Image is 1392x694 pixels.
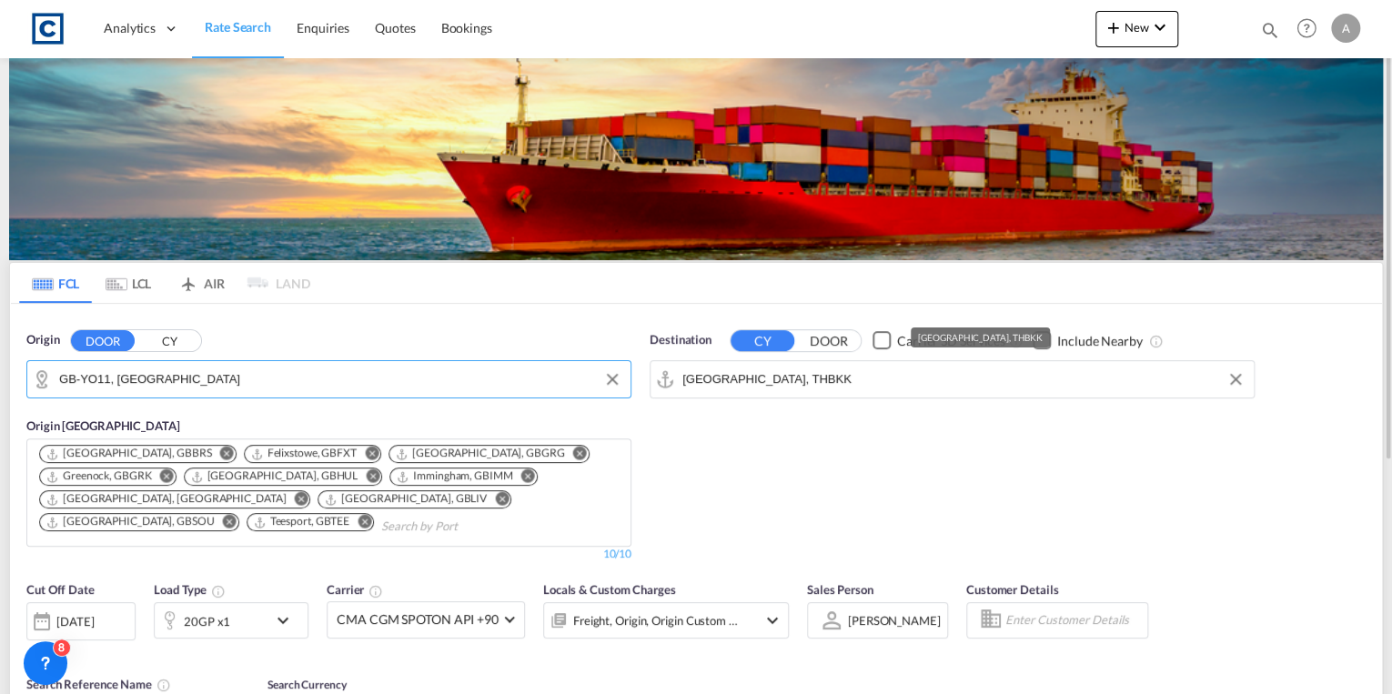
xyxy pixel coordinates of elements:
md-checkbox: Checkbox No Ink [873,331,1005,350]
md-icon: Your search will be saved by the below given name [156,678,171,692]
span: Search Reference Name [26,677,171,691]
div: Press delete to remove this chip. [324,491,490,507]
div: [GEOGRAPHIC_DATA], THBKK [918,327,1043,347]
div: Grangemouth, GBGRG [395,446,565,461]
div: Press delete to remove this chip. [45,468,156,484]
span: Search Currency [267,678,347,691]
span: Customer Details [966,582,1058,597]
button: Remove [208,446,236,464]
div: Felixstowe, GBFXT [250,446,357,461]
md-select: Sales Person: Anthony Lomax [846,607,943,633]
md-tab-item: FCL [19,263,92,303]
div: Bristol, GBBRS [45,446,212,461]
div: Help [1291,13,1331,45]
div: Press delete to remove this chip. [190,468,362,484]
md-checkbox: Checkbox No Ink [1033,331,1143,350]
div: Greenock, GBGRK [45,468,152,484]
img: LCL+%26+FCL+BACKGROUND.png [9,58,1383,260]
div: 10/10 [602,547,631,562]
div: Press delete to remove this chip. [45,514,218,529]
div: Hull, GBHUL [190,468,358,484]
md-icon: icon-chevron-down [762,609,783,631]
md-icon: The selected Trucker/Carrierwill be displayed in the rate results If the rates are from another f... [368,584,383,598]
md-icon: icon-chevron-down [272,609,303,631]
div: Teesport, GBTEE [253,514,350,529]
input: Enter Customer Details [1005,607,1142,634]
div: icon-magnify [1260,20,1280,47]
span: Carrier [327,582,383,597]
button: Remove [282,491,309,509]
input: Search by Door [59,366,621,393]
div: Press delete to remove this chip. [395,446,569,461]
div: Press delete to remove this chip. [45,491,289,507]
div: A [1331,14,1360,43]
div: [DATE] [26,602,136,640]
button: Remove [561,446,589,464]
md-input-container: GB-YO11, North Yorkshire [27,361,630,397]
button: Remove [148,468,176,487]
span: Destination [650,331,711,349]
div: [PERSON_NAME] [848,613,941,628]
md-pagination-wrapper: Use the left and right arrow keys to navigate between tabs [19,263,310,303]
button: Remove [509,468,537,487]
button: icon-plus 400-fgNewicon-chevron-down [1095,11,1178,47]
div: Liverpool, GBLIV [324,491,487,507]
button: DOOR [71,330,135,351]
span: Help [1291,13,1322,44]
span: New [1103,20,1171,35]
div: 20GP x1icon-chevron-down [154,602,308,639]
span: Origin [26,331,59,349]
div: Press delete to remove this chip. [250,446,360,461]
div: [DATE] [56,613,94,629]
md-datepicker: Select [26,638,40,662]
div: London Gateway Port, GBLGP [45,491,286,507]
md-tab-item: LCL [92,263,165,303]
div: Press delete to remove this chip. [253,514,354,529]
button: Clear Input [599,366,626,393]
div: Press delete to remove this chip. [396,468,516,484]
div: Press delete to remove this chip. [45,446,216,461]
span: Cut Off Date [26,582,95,597]
button: Clear Input [1222,366,1249,393]
div: Include Nearby [1057,332,1143,350]
md-icon: icon-plus 400-fg [1103,16,1125,38]
button: DOOR [797,330,861,351]
button: Remove [346,514,373,532]
md-tab-item: AIR [165,263,237,303]
button: CY [137,330,201,351]
button: CY [731,330,794,351]
md-icon: Unchecked: Ignores neighbouring ports when fetching rates.Checked : Includes neighbouring ports w... [1148,334,1163,348]
span: CMA CGM SPOTON API +90 [337,610,499,629]
span: Bookings [441,20,492,35]
span: Origin [GEOGRAPHIC_DATA] [26,418,180,433]
span: Quotes [375,20,415,35]
button: Remove [211,514,238,532]
input: Search by Port [682,366,1245,393]
md-icon: icon-airplane [177,273,199,287]
button: Remove [354,468,381,487]
div: Carrier SD Services [897,332,1005,350]
div: 20GP x1 [184,609,230,634]
img: 1fdb9190129311efbfaf67cbb4249bed.jpeg [27,8,68,49]
span: Locals & Custom Charges [543,582,676,597]
md-icon: icon-magnify [1260,20,1280,40]
md-icon: icon-information-outline [211,584,226,598]
button: Remove [483,491,510,509]
md-icon: icon-chevron-down [1149,16,1171,38]
span: Rate Search [205,19,271,35]
span: Enquiries [297,20,349,35]
div: Freight Origin Origin Custom Destination Destination Custom Factory Stuffingicon-chevron-down [543,602,789,639]
button: Remove [353,446,380,464]
md-input-container: Bangkok, THBKK [651,361,1254,397]
div: Immingham, GBIMM [396,468,512,484]
md-chips-wrap: Chips container. Use arrow keys to select chips. [36,439,621,541]
input: Chips input. [381,512,554,541]
span: Sales Person [807,582,873,597]
span: Analytics [104,19,156,37]
div: Freight Origin Origin Custom Destination Destination Custom Factory Stuffing [573,608,739,633]
div: Southampton, GBSOU [45,514,215,529]
span: Load Type [154,582,226,597]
